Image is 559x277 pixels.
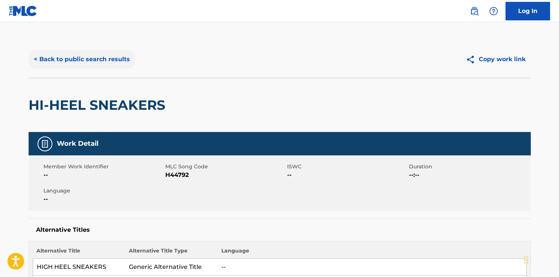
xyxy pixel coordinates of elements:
img: Work Detail [40,139,49,148]
h5: Work Detail [57,139,98,148]
span: Member Work Identifier [43,163,163,171]
span: MLC Song Code [165,163,285,171]
span: Duration [409,163,529,171]
th: Alternative Title [33,247,125,259]
th: Language [218,247,526,259]
img: MLC Logo [9,6,38,16]
img: search [470,7,479,16]
div: Help [486,4,501,19]
span: Language [43,187,163,195]
span: -- [43,195,163,204]
span: -- [287,171,407,179]
button: Copy work link [461,50,531,69]
iframe: Chat Widget [522,241,559,277]
span: -- [43,171,163,179]
td: HIGH HEEL SNEAKERS [33,259,125,276]
span: ISWC [287,163,407,171]
h2: HI-HEEL SNEAKERS [29,97,169,113]
span: --:-- [409,171,529,179]
img: help [489,7,498,16]
a: Log In [506,2,550,20]
td: Generic Alternative Title [125,259,218,276]
th: Alternative Title Type [125,247,218,259]
button: < Back to public search results [29,50,135,69]
img: Copy work link [466,55,479,64]
span: H44792 [165,171,285,179]
h5: Alternative Titles [36,226,523,234]
a: Public Search [467,4,482,19]
div: Widget chat [522,241,559,277]
td: -- [218,259,526,276]
div: Trascina [524,249,529,271]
